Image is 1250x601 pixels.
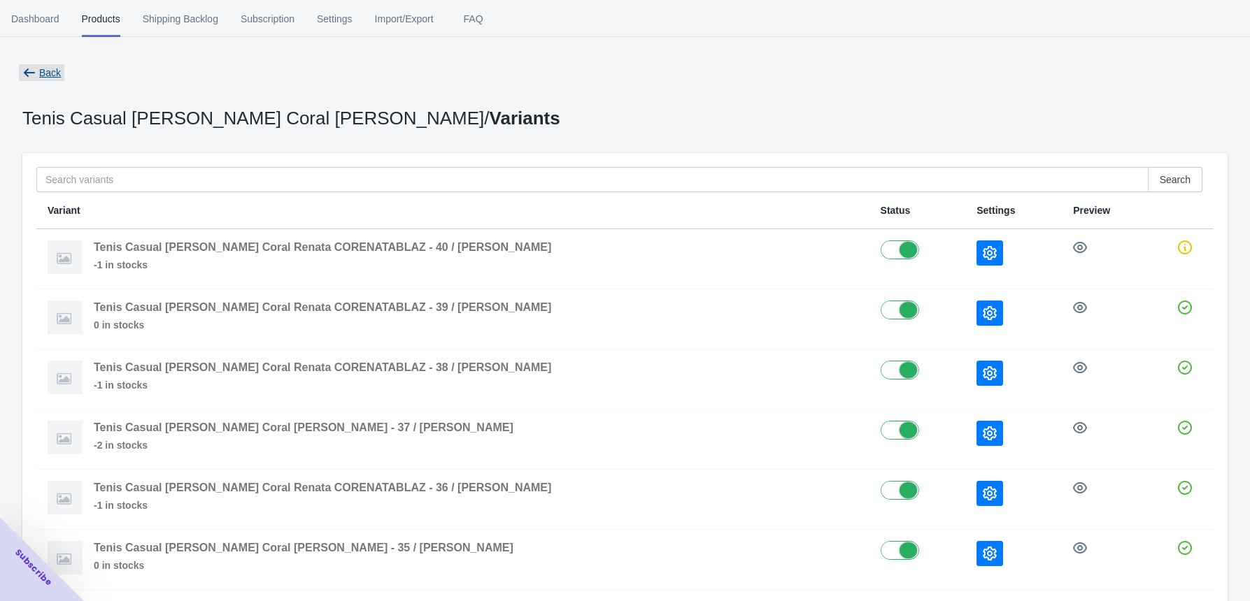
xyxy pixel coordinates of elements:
span: Variants [490,108,560,129]
span: Tenis Casual [PERSON_NAME] Coral [PERSON_NAME] - 37 / [PERSON_NAME] [94,421,513,433]
span: Status [881,205,911,216]
span: -2 in stocks [94,438,513,452]
span: Tenis Casual [PERSON_NAME] Coral Renata CORENATABLAZ - 36 / [PERSON_NAME] [94,481,551,493]
input: Search variants [36,167,1149,192]
span: Subscribe [13,546,55,588]
span: Preview [1073,205,1110,216]
span: -1 in stocks [94,378,551,392]
span: Dashboard [11,1,59,37]
img: imgnotfound.png [48,361,83,394]
span: Settings [976,205,1015,216]
img: imgnotfound.png [48,481,83,514]
span: Import/Export [375,1,434,37]
span: Back [39,67,61,78]
span: 0 in stocks [94,318,551,332]
span: Products [82,1,120,37]
button: Search [1148,167,1202,192]
p: Tenis Casual [PERSON_NAME] Coral [PERSON_NAME] / [22,111,560,125]
img: imgnotfound.png [48,421,83,454]
span: Shipping Backlog [143,1,218,37]
span: Tenis Casual [PERSON_NAME] Coral Renata CORENATABLAZ - 40 / [PERSON_NAME] [94,241,551,253]
span: FAQ [456,1,491,37]
span: Tenis Casual [PERSON_NAME] Coral [PERSON_NAME] - 35 / [PERSON_NAME] [94,542,513,553]
button: Back [17,60,66,85]
span: Variant [48,205,80,216]
img: imgnotfound.png [48,240,83,274]
span: Search [1160,174,1191,185]
span: Settings [317,1,353,37]
span: Tenis Casual [PERSON_NAME] Coral Renata CORENATABLAZ - 39 / [PERSON_NAME] [94,301,551,313]
span: Tenis Casual [PERSON_NAME] Coral Renata CORENATABLAZ - 38 / [PERSON_NAME] [94,361,551,373]
span: Subscription [241,1,294,37]
span: 0 in stocks [94,558,513,572]
span: -1 in stocks [94,498,551,512]
img: imgnotfound.png [48,300,83,334]
span: -1 in stocks [94,258,551,272]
